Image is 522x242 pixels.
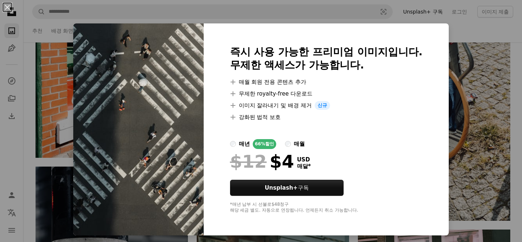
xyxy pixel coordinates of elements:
span: 신규 [315,101,330,110]
input: 매월 [285,141,291,147]
div: 매월 [294,139,305,148]
h2: 즉시 사용 가능한 프리미엄 이미지입니다. 무제한 액세스가 가능합니다. [230,45,423,72]
button: Unsplash+구독 [230,180,344,196]
li: 무제한 royalty-free 다운로드 [230,89,423,98]
div: *매년 납부 시 선불로 $48 청구 해당 세금 별도. 자동으로 연장됩니다. 언제든지 취소 가능합니다. [230,202,423,213]
div: $4 [230,152,294,171]
span: USD [297,156,311,163]
img: premium_photo-1756757314088-0a9128fc75ef [73,23,204,235]
div: 매년 [239,139,250,148]
div: 66% 할인 [253,139,277,149]
li: 이미지 잘라내기 및 배경 제거 [230,101,423,110]
input: 매년66%할인 [230,141,236,147]
span: $12 [230,152,267,171]
li: 매월 회원 전용 콘텐츠 추가 [230,78,423,86]
li: 강화된 법적 보호 [230,113,423,122]
strong: Unsplash+ [265,185,298,191]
